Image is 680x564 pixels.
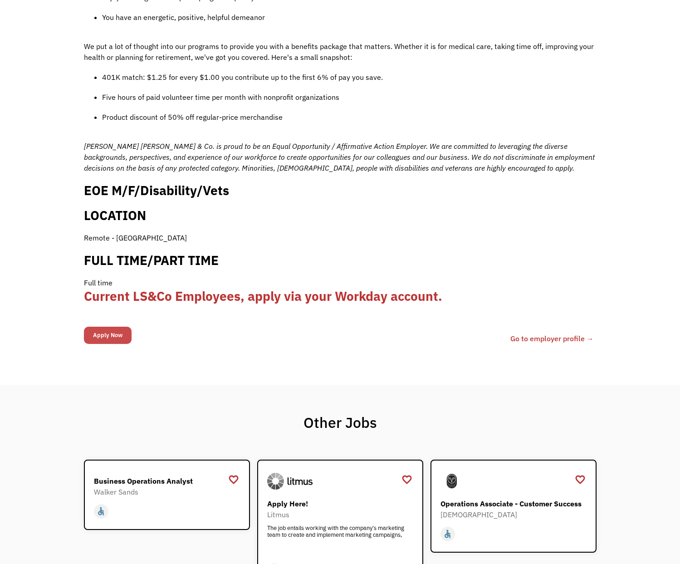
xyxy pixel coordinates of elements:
[102,73,383,82] span: 401K match: $1.25 for every $1.00 you contribute up to the first 6% of pay you save.
[84,252,219,269] b: FULL TIME/PART TIME
[84,460,250,530] a: Walker SandsBusiness Operations AnalystWalker Sandsaccessible
[267,525,416,552] div: The job entails working with the company's marketing team to create and implement marketing campa...
[96,505,106,518] div: accessible
[102,12,597,23] p: You have an energetic, positive, helpful demeanor
[228,473,239,486] a: favorite_border
[267,498,416,509] div: Apply Here!
[267,470,313,492] img: Litmus
[84,327,132,344] input: Apply Now
[440,509,589,520] div: [DEMOGRAPHIC_DATA]
[401,473,412,486] a: favorite_border
[431,460,597,553] a: SamsaraOperations Associate - Customer Success[DEMOGRAPHIC_DATA]accessible
[84,142,595,172] i: [PERSON_NAME] [PERSON_NAME] & Co. is proud to be an Equal Opportunity / Affirmative Action Employ...
[510,333,594,344] a: Go to employer profile →
[440,498,589,509] div: Operations Associate - Customer Success
[94,486,242,497] div: Walker Sands
[84,288,442,304] a: Current LS&Co Employees, apply via your Workday account.
[84,41,597,63] p: We put a lot of thought into our programs to provide you with a benefits package that matters. Wh...
[102,113,283,122] span: Product discount of 50% off regular-price merchandise
[440,470,463,492] img: Samsara
[84,324,132,346] form: Email Form
[267,509,416,520] div: Litmus
[84,182,229,199] span: EOE M/F/Disability/Vets
[575,473,586,486] a: favorite_border
[443,527,452,541] div: accessible
[94,476,242,486] div: Business Operations Analyst
[102,93,339,102] span: Five hours of paid volunteer time per month with nonprofit organizations
[84,207,146,224] b: LOCATION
